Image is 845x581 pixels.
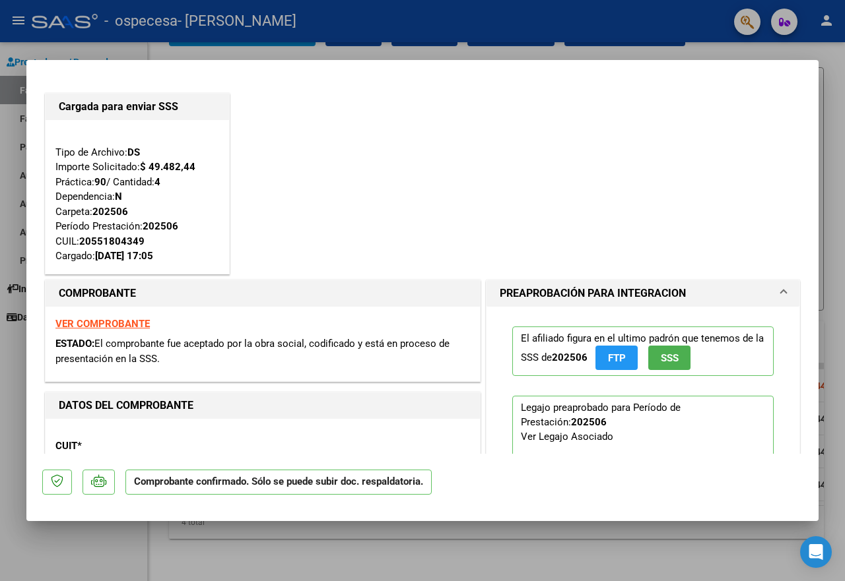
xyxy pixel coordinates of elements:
strong: 202506 [143,220,178,232]
p: Legajo preaprobado para Período de Prestación: [512,396,774,537]
p: El afiliado figura en el ultimo padrón que tenemos de la SSS de [512,326,774,376]
p: CUIT [55,439,180,454]
h1: Cargada para enviar SSS [59,99,216,115]
div: PREAPROBACIÓN PARA INTEGRACION [487,307,799,567]
strong: 202506 [92,206,128,218]
span: SSS [661,352,679,364]
button: FTP [595,346,638,370]
strong: [DATE] 17:05 [95,250,153,262]
div: Open Intercom Messenger [800,536,832,568]
p: Comprobante confirmado. Sólo se puede subir doc. respaldatoria. [125,470,432,495]
div: 20551804349 [79,234,145,249]
strong: DATOS DEL COMPROBANTE [59,399,193,412]
strong: 90 [94,176,106,188]
strong: DS [127,146,140,158]
strong: COMPROBANTE [59,287,136,299]
button: SSS [648,346,691,370]
mat-expansion-panel-header: PREAPROBACIÓN PARA INTEGRACION [487,280,799,307]
strong: N [115,191,122,202]
div: Ver Legajo Asociado [521,429,613,444]
a: VER COMPROBANTE [55,318,150,330]
h1: PREAPROBACIÓN PARA INTEGRACION [500,286,686,301]
strong: 202506 [571,416,607,428]
strong: 202506 [552,352,588,363]
span: ESTADO: [55,338,94,350]
strong: 4 [154,176,160,188]
div: Tipo de Archivo: Importe Solicitado: Práctica: / Cantidad: Dependencia: Carpeta: Período Prestaci... [55,130,219,264]
span: El comprobante fue aceptado por la obra social, codificado y está en proceso de presentación en l... [55,338,450,365]
strong: $ 49.482,44 [140,161,195,173]
span: FTP [608,352,626,364]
